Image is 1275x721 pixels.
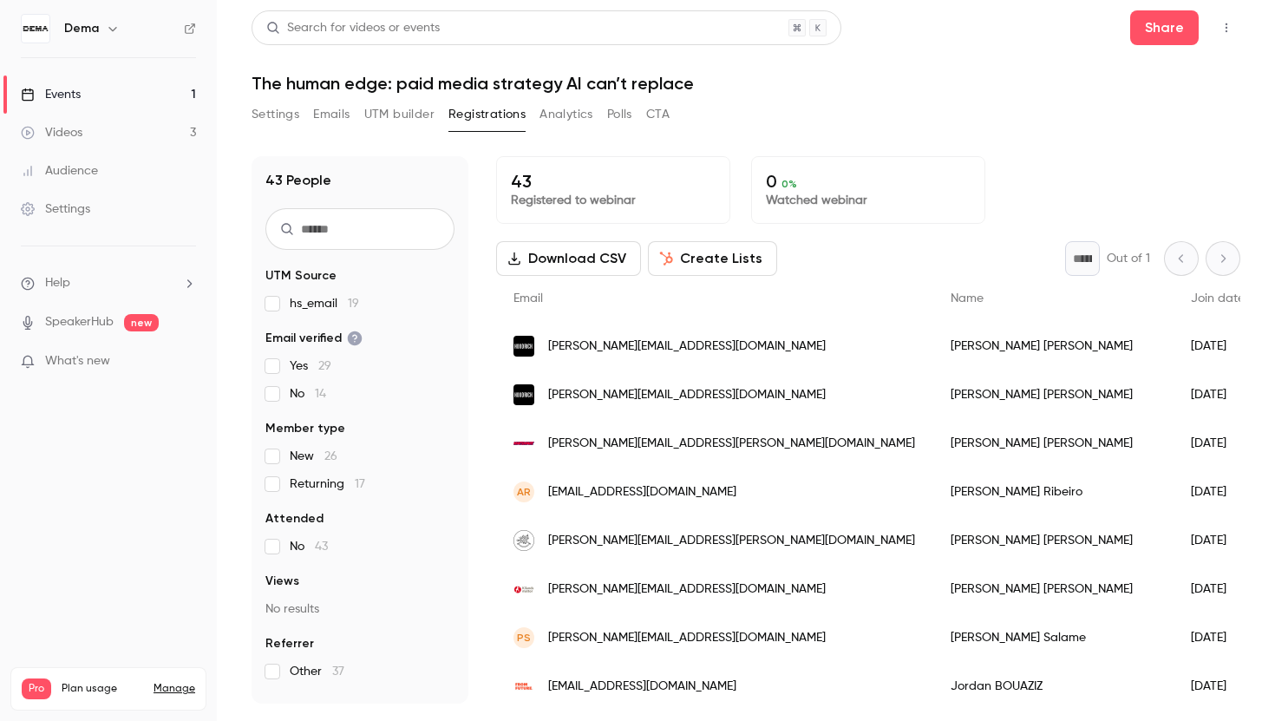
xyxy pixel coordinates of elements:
[265,573,299,590] span: Views
[265,330,363,347] span: Email verified
[22,15,49,43] img: Dema
[513,292,543,305] span: Email
[1174,516,1262,565] div: [DATE]
[933,370,1174,419] div: [PERSON_NAME] [PERSON_NAME]
[517,630,531,646] span: PS
[1174,468,1262,516] div: [DATE]
[548,386,826,404] span: [PERSON_NAME][EMAIL_ADDRESS][DOMAIN_NAME]
[124,314,159,331] span: new
[265,510,324,528] span: Attended
[21,274,196,292] li: help-dropdown-opener
[265,420,345,437] span: Member type
[548,435,915,453] span: [PERSON_NAME][EMAIL_ADDRESS][PERSON_NAME][DOMAIN_NAME]
[21,200,90,218] div: Settings
[539,101,593,128] button: Analytics
[933,468,1174,516] div: [PERSON_NAME] Ribeiro
[265,267,337,285] span: UTM Source
[511,171,716,192] p: 43
[646,101,670,128] button: CTA
[45,274,70,292] span: Help
[517,484,531,500] span: AR
[175,354,196,370] iframe: Noticeable Trigger
[45,313,114,331] a: SpeakerHub
[355,478,365,490] span: 17
[265,635,314,652] span: Referrer
[154,682,195,696] a: Manage
[1174,662,1262,711] div: [DATE]
[548,580,826,599] span: [PERSON_NAME][EMAIL_ADDRESS][DOMAIN_NAME]
[548,338,826,356] span: [PERSON_NAME][EMAIL_ADDRESS][DOMAIN_NAME]
[290,475,365,493] span: Returning
[22,678,51,699] span: Pro
[315,388,326,400] span: 14
[21,86,81,103] div: Events
[513,676,534,697] img: fromfuture.com
[513,442,534,445] img: matsmart.se
[1130,10,1199,45] button: Share
[933,565,1174,613] div: [PERSON_NAME] [PERSON_NAME]
[933,322,1174,370] div: [PERSON_NAME] [PERSON_NAME]
[513,530,534,551] img: childrensalon.com
[1174,565,1262,613] div: [DATE]
[290,663,344,680] span: Other
[45,352,110,370] span: What's new
[315,541,328,553] span: 43
[513,336,534,357] img: hoodrichuk.com
[265,170,331,191] h1: 43 People
[933,419,1174,468] div: [PERSON_NAME] [PERSON_NAME]
[364,101,435,128] button: UTM builder
[332,665,344,678] span: 37
[448,101,526,128] button: Registrations
[266,19,440,37] div: Search for videos or events
[1174,322,1262,370] div: [DATE]
[252,101,299,128] button: Settings
[64,20,99,37] h6: Dema
[513,384,534,405] img: hoodrichuk.com
[933,662,1174,711] div: Jordan BOUAZIZ
[313,101,350,128] button: Emails
[781,178,797,190] span: 0 %
[21,124,82,141] div: Videos
[318,360,331,372] span: 29
[933,613,1174,662] div: [PERSON_NAME] Salame
[933,516,1174,565] div: [PERSON_NAME] [PERSON_NAME]
[496,241,641,276] button: Download CSV
[1174,613,1262,662] div: [DATE]
[290,295,359,312] span: hs_email
[548,678,736,696] span: [EMAIL_ADDRESS][DOMAIN_NAME]
[548,483,736,501] span: [EMAIL_ADDRESS][DOMAIN_NAME]
[648,241,777,276] button: Create Lists
[290,385,326,403] span: No
[1174,370,1262,419] div: [DATE]
[21,162,98,180] div: Audience
[766,192,971,209] p: Watched webinar
[1191,292,1245,305] span: Join date
[324,450,337,462] span: 26
[766,171,971,192] p: 0
[265,600,454,618] p: No results
[252,73,1240,94] h1: The human edge: paid media strategy AI can’t replace
[348,298,359,310] span: 19
[511,192,716,209] p: Registered to webinar
[62,682,143,696] span: Plan usage
[513,579,534,600] img: kilandsmattor.se
[290,538,328,555] span: No
[548,532,915,550] span: [PERSON_NAME][EMAIL_ADDRESS][PERSON_NAME][DOMAIN_NAME]
[951,292,984,305] span: Name
[1174,419,1262,468] div: [DATE]
[265,267,454,680] section: facet-groups
[548,629,826,647] span: [PERSON_NAME][EMAIL_ADDRESS][DOMAIN_NAME]
[290,357,331,375] span: Yes
[607,101,632,128] button: Polls
[290,448,337,465] span: New
[1107,250,1150,267] p: Out of 1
